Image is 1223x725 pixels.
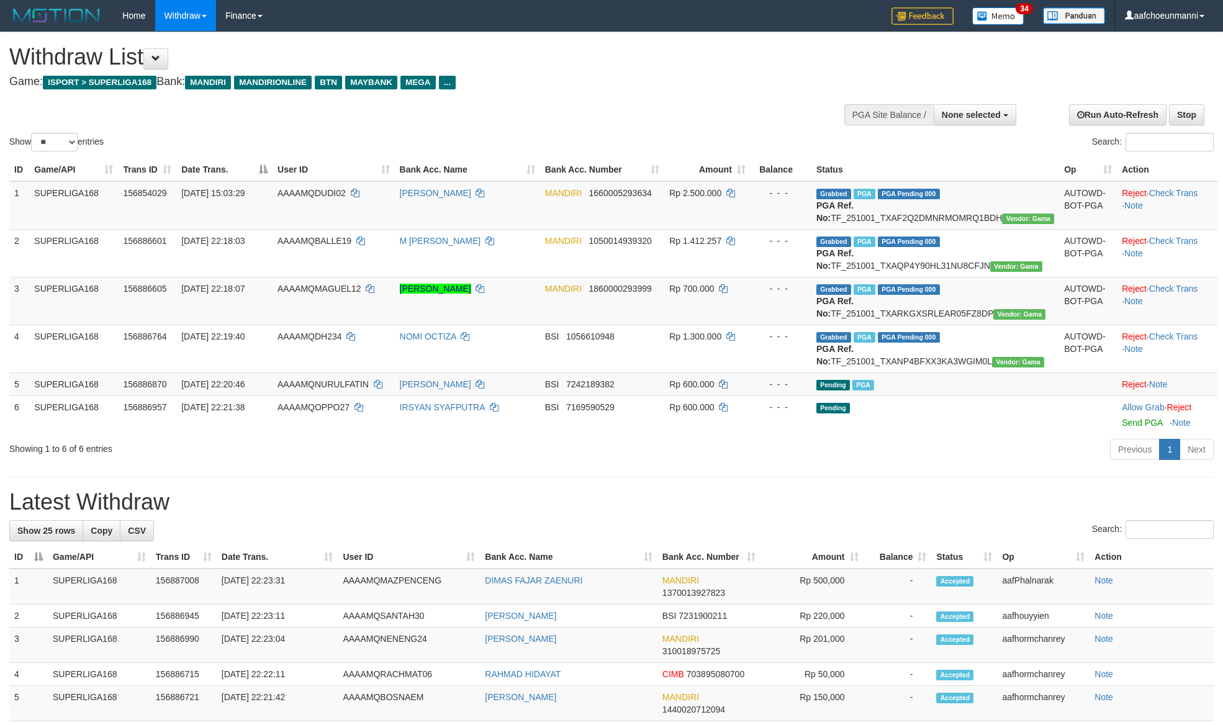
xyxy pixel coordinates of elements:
[545,236,582,246] span: MANDIRI
[48,546,151,569] th: Game/API: activate to sort column ascending
[120,520,154,541] a: CSV
[1069,104,1167,125] a: Run Auto-Refresh
[400,236,481,246] a: M [PERSON_NAME]
[997,663,1090,686] td: aafhormchanrey
[1117,277,1217,325] td: · ·
[217,686,338,721] td: [DATE] 22:21:42
[811,229,1059,277] td: TF_251001_TXAQP4Y90HL31NU8CFJN
[854,332,875,343] span: Marked by aafchoeunmanni
[662,646,720,656] span: Copy 310018975725 to clipboard
[338,569,480,605] td: AAAAMQMAZPENCENG
[123,331,166,341] span: 156886764
[936,693,973,703] span: Accepted
[151,663,217,686] td: 156886715
[545,379,559,389] span: BSI
[1159,439,1180,460] a: 1
[9,663,48,686] td: 4
[338,686,480,721] td: AAAAMQBOSNAEM
[395,158,540,181] th: Bank Acc. Name: activate to sort column ascending
[664,158,751,181] th: Amount: activate to sort column ascending
[9,6,104,25] img: MOTION_logo.png
[9,546,48,569] th: ID: activate to sort column descending
[993,309,1045,320] span: Vendor URL: https://trx31.1velocity.biz
[278,379,369,389] span: AAAAMQNURULFATIN
[1126,133,1214,151] input: Search:
[91,526,112,536] span: Copy
[540,158,664,181] th: Bank Acc. Number: activate to sort column ascending
[1002,214,1054,224] span: Vendor URL: https://trx31.1velocity.biz
[760,663,864,686] td: Rp 50,000
[760,686,864,721] td: Rp 150,000
[338,628,480,663] td: AAAAMQNENENG24
[29,181,118,230] td: SUPERLIGA168
[662,588,725,598] span: Copy 1370013927823 to clipboard
[662,692,699,702] span: MANDIRI
[400,284,471,294] a: [PERSON_NAME]
[811,158,1059,181] th: Status
[662,611,677,621] span: BSI
[48,663,151,686] td: SUPERLIGA168
[1117,229,1217,277] td: · ·
[123,236,166,246] span: 156886601
[118,158,176,181] th: Trans ID: activate to sort column ascending
[669,331,721,341] span: Rp 1.300.000
[1117,158,1217,181] th: Action
[9,605,48,628] td: 2
[1092,133,1214,151] label: Search:
[864,605,932,628] td: -
[29,229,118,277] td: SUPERLIGA168
[1117,181,1217,230] td: · ·
[1124,248,1143,258] a: Note
[1094,669,1113,679] a: Note
[9,686,48,721] td: 5
[942,110,1001,120] span: None selected
[756,187,806,199] div: - - -
[278,284,361,294] span: AAAAMQMAGUEL12
[566,379,615,389] span: Copy 7242189382 to clipboard
[151,605,217,628] td: 156886945
[278,188,346,198] span: AAAAMQDUDI02
[864,546,932,569] th: Balance: activate to sort column ascending
[878,332,940,343] span: PGA Pending
[485,575,582,585] a: DIMAS FAJAR ZAENURI
[997,628,1090,663] td: aafhormchanrey
[217,605,338,628] td: [DATE] 22:23:11
[934,104,1016,125] button: None selected
[589,188,652,198] span: Copy 1660005293634 to clipboard
[990,261,1042,272] span: Vendor URL: https://trx31.1velocity.biz
[662,634,699,644] span: MANDIRI
[185,76,231,89] span: MANDIRI
[400,402,485,412] a: IRSYAN SYAFPUTRA
[485,634,556,644] a: [PERSON_NAME]
[1059,158,1117,181] th: Op: activate to sort column ascending
[756,378,806,390] div: - - -
[151,686,217,721] td: 156886721
[439,76,456,89] span: ...
[9,490,1214,515] h1: Latest Withdraw
[485,611,556,621] a: [PERSON_NAME]
[751,158,811,181] th: Balance
[545,284,582,294] span: MANDIRI
[485,669,561,679] a: RAHMAD HIDAYAT
[992,357,1044,367] span: Vendor URL: https://trx31.1velocity.biz
[181,402,245,412] span: [DATE] 22:21:38
[1117,372,1217,395] td: ·
[662,575,699,585] span: MANDIRI
[1122,418,1162,428] a: Send PGA
[1092,520,1214,539] label: Search:
[9,438,500,455] div: Showing 1 to 6 of 6 entries
[217,569,338,605] td: [DATE] 22:23:31
[669,236,721,246] span: Rp 1.412.257
[1124,344,1143,354] a: Note
[816,380,850,390] span: Pending
[1172,418,1191,428] a: Note
[17,526,75,536] span: Show 25 rows
[1122,188,1147,198] a: Reject
[878,189,940,199] span: PGA Pending
[48,605,151,628] td: SUPERLIGA168
[9,628,48,663] td: 3
[997,569,1090,605] td: aafPhalnarak
[854,189,875,199] span: Marked by aafsoycanthlai
[1094,575,1113,585] a: Note
[1059,229,1117,277] td: AUTOWD-BOT-PGA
